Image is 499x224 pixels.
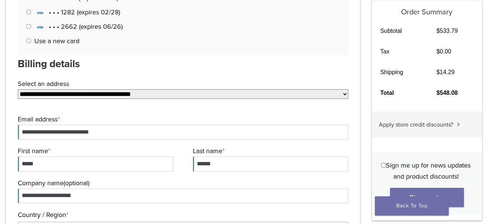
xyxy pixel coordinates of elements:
[457,123,460,126] img: caret.svg
[372,62,428,83] th: Shipping
[372,83,428,103] th: Total
[381,163,386,168] input: Sign me up for news updates and product discounts!
[18,55,348,73] h3: Billing details
[18,114,346,125] label: Email address
[437,28,440,34] span: $
[437,48,451,55] bdi: 0.00
[437,48,440,55] span: $
[34,37,79,45] label: Use a new card
[34,23,123,31] span: • • • 2662 (expires 06/26)
[64,179,89,187] span: (optional)
[372,0,482,17] h5: Order Summary
[372,41,428,62] th: Tax
[18,78,346,89] label: Select an address
[193,145,346,156] label: Last name
[386,161,471,180] span: Sign me up for news updates and product discounts!
[437,90,458,96] bdi: 548.08
[372,21,428,41] th: Subtotal
[437,69,455,75] bdi: 14.29
[390,188,464,207] button: Place order
[437,28,458,34] bdi: 533.79
[437,90,440,96] span: $
[375,196,449,216] a: Back To Top
[18,178,346,189] label: Company name
[18,145,171,156] label: First name
[18,209,346,220] label: Country / Region
[34,24,45,31] img: Visa
[34,8,120,16] span: • • • 1282 (expires 02/28)
[437,69,440,75] span: $
[34,9,45,17] img: Visa
[379,121,453,128] span: Apply store credit discounts?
